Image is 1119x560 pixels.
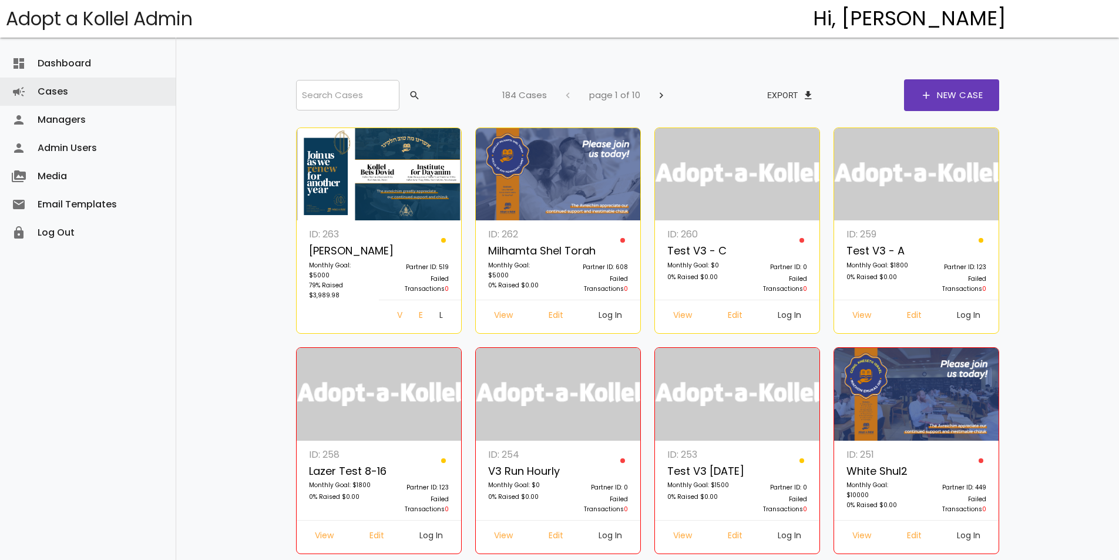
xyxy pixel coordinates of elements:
[624,505,628,514] span: 0
[409,306,431,327] a: Edit
[667,260,731,272] p: Monthly Goal: $0
[360,527,394,548] a: Edit
[737,226,814,300] a: Partner ID: 0 Failed Transactions0
[803,284,807,293] span: 0
[12,162,26,190] i: perm_media
[846,242,910,260] p: Test v3 - A
[846,447,910,462] p: ID: 251
[840,226,916,300] a: ID: 259 Test v3 - A Monthly Goal: $1800 0% Raised $0.00
[664,306,701,327] a: View
[947,527,990,548] a: Log In
[502,88,547,103] p: 184 Cases
[488,280,552,292] p: 0% Raised $0.00
[846,272,910,284] p: 0% Raised $0.00
[661,226,737,300] a: ID: 260 Test v3 - c Monthly Goal: $0 0% Raised $0.00
[385,274,449,294] p: Failed Transactions
[744,482,807,494] p: Partner ID: 0
[923,274,986,294] p: Failed Transactions
[445,284,449,293] span: 0
[558,447,634,520] a: Partner ID: 0 Failed Transactions0
[309,280,372,300] p: 79% Raised $3,989.98
[488,226,552,242] p: ID: 262
[309,462,372,481] p: Lazer Test 8-16
[12,78,26,106] i: campaign
[846,462,910,481] p: White Shul2
[12,49,26,78] i: dashboard
[488,480,552,492] p: Monthly Goal: $0
[664,527,701,548] a: View
[768,306,811,327] a: Log In
[12,219,26,247] i: lock
[661,447,737,520] a: ID: 253 Test V3 [DATE] Monthly Goal: $1500 0% Raised $0.00
[476,128,641,221] img: z9NQUo20Gg.X4VDNcvjTb.jpg
[564,494,628,514] p: Failed Transactions
[488,260,552,280] p: Monthly Goal: $5000
[843,527,881,548] a: View
[485,306,522,327] a: View
[485,527,522,548] a: View
[476,348,641,441] img: logonobg.png
[12,190,26,219] i: email
[303,226,379,306] a: ID: 263 [PERSON_NAME] Monthly Goal: $5000 79% Raised $3,989.98
[982,284,986,293] span: 0
[589,88,640,103] p: page 1 of 10
[656,85,667,106] span: chevron_right
[385,494,449,514] p: Failed Transactions
[539,527,573,548] a: Edit
[445,505,449,514] span: 0
[589,306,631,327] a: Log In
[834,348,999,441] img: 6GPLfb0Mk4.zBtvR2DLF4.png
[718,527,752,548] a: Edit
[655,348,820,441] img: logonobg.png
[297,348,462,441] img: logonobg.png
[840,447,916,520] a: ID: 251 White Shul2 Monthly Goal: $10000 0% Raised $0.00
[758,85,824,106] button: Exportfile_download
[803,505,807,514] span: 0
[718,306,752,327] a: Edit
[768,527,811,548] a: Log In
[309,242,372,260] p: [PERSON_NAME]
[488,492,552,504] p: 0% Raised $0.00
[846,226,910,242] p: ID: 259
[305,527,343,548] a: View
[846,480,910,500] p: Monthly Goal: $10000
[564,262,628,274] p: Partner ID: 608
[904,79,999,111] a: addNew Case
[309,447,372,462] p: ID: 258
[923,262,986,274] p: Partner ID: 123
[813,8,1006,30] h4: Hi, [PERSON_NAME]
[667,242,731,260] p: Test v3 - c
[410,527,452,548] a: Log In
[379,226,455,300] a: Partner ID: 519 Failed Transactions0
[430,306,452,327] a: Log In
[916,447,993,520] a: Partner ID: 449 Failed Transactions0
[488,447,552,462] p: ID: 254
[737,447,814,520] a: Partner ID: 0 Failed Transactions0
[385,262,449,274] p: Partner ID: 519
[846,500,910,512] p: 0% Raised $0.00
[482,447,558,520] a: ID: 254 v3 run hourly Monthly Goal: $0 0% Raised $0.00
[482,226,558,300] a: ID: 262 Milhamta Shel Torah Monthly Goal: $5000 0% Raised $0.00
[744,274,807,294] p: Failed Transactions
[744,494,807,514] p: Failed Transactions
[589,527,631,548] a: Log In
[923,482,986,494] p: Partner ID: 449
[923,494,986,514] p: Failed Transactions
[385,482,449,494] p: Partner ID: 123
[309,260,372,280] p: Monthly Goal: $5000
[564,274,628,294] p: Failed Transactions
[12,134,26,162] i: person
[12,106,26,134] i: person
[309,226,372,242] p: ID: 263
[539,306,573,327] a: Edit
[898,306,931,327] a: Edit
[744,262,807,274] p: Partner ID: 0
[379,447,455,520] a: Partner ID: 123 Failed Transactions0
[558,226,634,300] a: Partner ID: 608 Failed Transactions0
[667,492,731,504] p: 0% Raised $0.00
[667,226,731,242] p: ID: 260
[388,306,409,327] a: View
[309,480,372,492] p: Monthly Goal: $1800
[667,272,731,284] p: 0% Raised $0.00
[564,482,628,494] p: Partner ID: 0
